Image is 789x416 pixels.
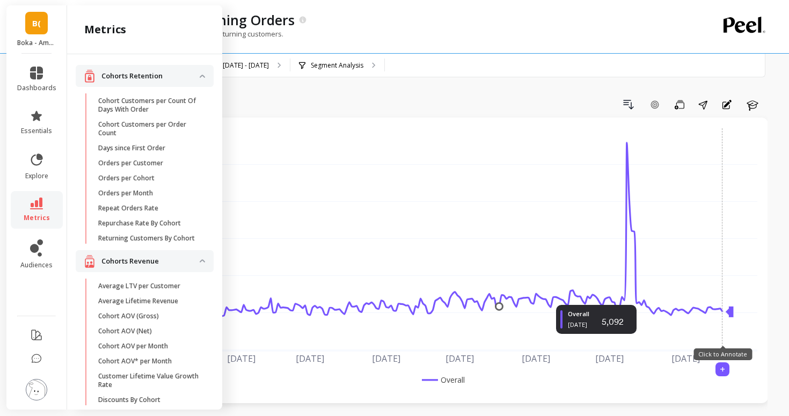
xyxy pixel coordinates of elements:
[26,379,47,400] img: profile picture
[98,234,195,243] p: Returning Customers By Cohort
[98,372,201,389] p: Customer Lifetime Value Growth Rate
[21,127,52,135] span: essentials
[98,219,181,228] p: Repurchase Rate By Cohort
[84,22,126,37] h2: metrics
[98,312,159,320] p: Cohort AOV (Gross)
[98,144,165,152] p: Days since First Order
[98,342,168,351] p: Cohort AOV per Month
[200,259,205,262] img: down caret icon
[98,189,153,198] p: Orders per Month
[20,261,53,269] span: audiences
[98,204,158,213] p: Repeat Orders Rate
[98,120,201,137] p: Cohort Customers per Order Count
[84,69,95,83] img: navigation item icon
[98,282,180,290] p: Average LTV per Customer
[98,396,160,404] p: Discounts By Cohort
[98,97,201,114] p: Cohort Customers per Count Of Days With Order
[17,39,56,47] p: Boka - Amazon (Essor)
[24,214,50,222] span: metrics
[98,159,163,167] p: Orders per Customer
[200,75,205,78] img: down caret icon
[32,17,41,30] span: B(
[17,84,56,92] span: dashboards
[98,327,152,335] p: Cohort AOV (Net)
[84,254,95,268] img: navigation item icon
[101,256,200,267] p: Cohorts Revenue
[98,297,178,305] p: Average Lifetime Revenue
[101,71,200,82] p: Cohorts Retention
[311,61,363,70] p: Segment Analysis
[25,172,48,180] span: explore
[98,174,155,183] p: Orders per Cohort
[98,357,172,366] p: Cohort AOV* per Month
